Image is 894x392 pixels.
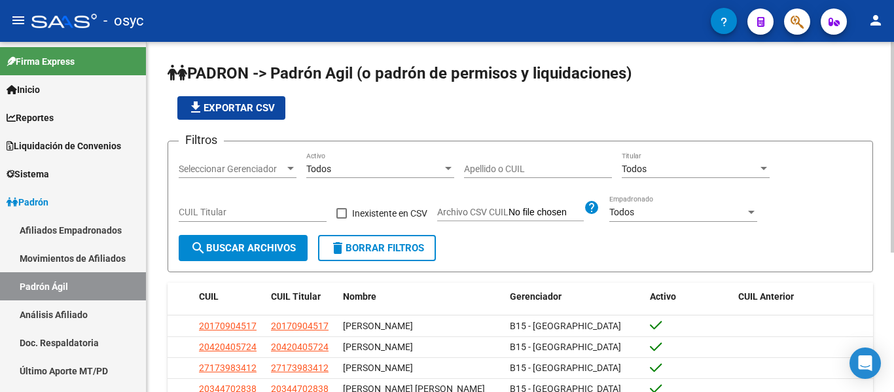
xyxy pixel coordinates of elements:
span: Firma Express [7,54,75,69]
div: Open Intercom Messenger [849,347,881,379]
mat-icon: person [868,12,884,28]
span: Exportar CSV [188,102,275,114]
button: Exportar CSV [177,96,285,120]
button: Buscar Archivos [179,235,308,261]
datatable-header-cell: CUIL Anterior [733,283,874,311]
span: Archivo CSV CUIL [437,207,509,217]
span: Todos [622,164,647,174]
span: 27173983412 [271,363,329,373]
span: Liquidación de Convenios [7,139,121,153]
mat-icon: help [584,200,599,215]
span: - osyc [103,7,144,35]
datatable-header-cell: Activo [645,283,733,311]
span: B15 - [GEOGRAPHIC_DATA] [510,321,621,331]
span: CUIL Anterior [738,291,794,302]
span: 20420405724 [199,342,257,352]
datatable-header-cell: CUIL [194,283,266,311]
mat-icon: file_download [188,99,204,115]
span: CUIL Titular [271,291,321,302]
input: Archivo CSV CUIL [509,207,584,219]
span: Reportes [7,111,54,125]
span: Todos [609,207,634,217]
span: Buscar Archivos [190,242,296,254]
span: PADRON -> Padrón Agil (o padrón de permisos y liquidaciones) [168,64,632,82]
span: [PERSON_NAME] [343,363,413,373]
span: CUIL [199,291,219,302]
span: Activo [650,291,676,302]
span: B15 - [GEOGRAPHIC_DATA] [510,363,621,373]
button: Borrar Filtros [318,235,436,261]
span: Inexistente en CSV [352,205,427,221]
span: Inicio [7,82,40,97]
span: 20420405724 [271,342,329,352]
span: Seleccionar Gerenciador [179,164,285,175]
span: B15 - [GEOGRAPHIC_DATA] [510,342,621,352]
mat-icon: delete [330,240,346,256]
span: Nombre [343,291,376,302]
span: Borrar Filtros [330,242,424,254]
h3: Filtros [179,131,224,149]
span: Sistema [7,167,49,181]
datatable-header-cell: CUIL Titular [266,283,338,311]
span: 27173983412 [199,363,257,373]
span: Padrón [7,195,48,209]
mat-icon: menu [10,12,26,28]
span: 20170904517 [199,321,257,331]
span: [PERSON_NAME] [343,321,413,331]
span: Gerenciador [510,291,562,302]
mat-icon: search [190,240,206,256]
span: 20170904517 [271,321,329,331]
datatable-header-cell: Gerenciador [505,283,645,311]
span: Todos [306,164,331,174]
datatable-header-cell: Nombre [338,283,505,311]
span: [PERSON_NAME] [343,342,413,352]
